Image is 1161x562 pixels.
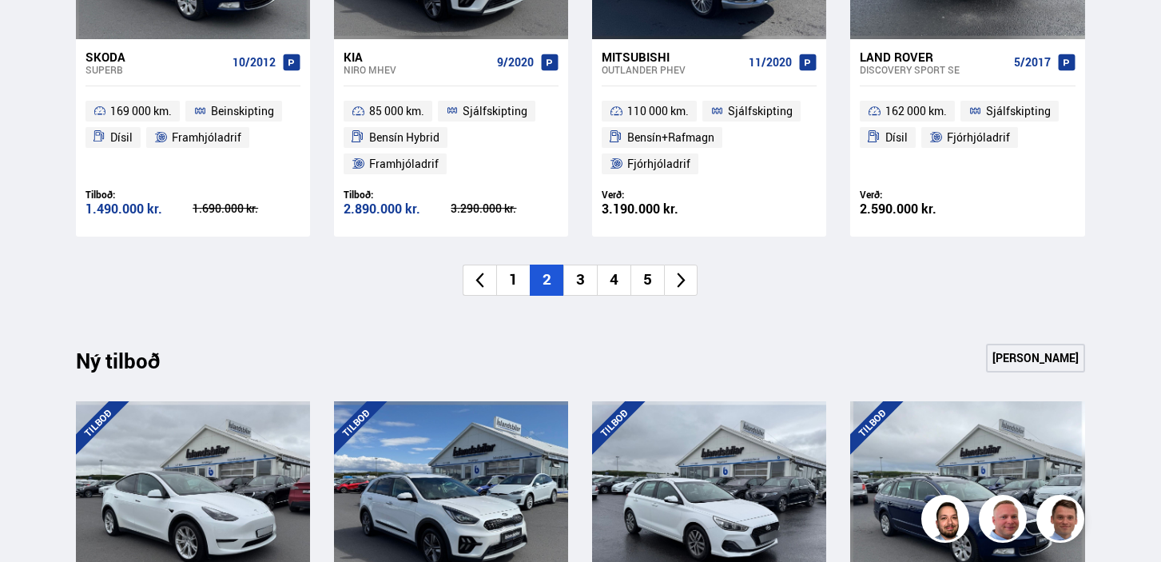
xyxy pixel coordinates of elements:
[85,189,193,201] div: Tilboð:
[463,102,527,121] span: Sjálfskipting
[369,154,439,173] span: Framhjóladrif
[497,56,534,69] span: 9/2020
[860,202,968,216] div: 2.590.000 kr.
[602,202,710,216] div: 3.190.000 kr.
[1014,56,1051,69] span: 5/2017
[334,39,568,237] a: Kia Niro MHEV 9/2020 85 000 km. Sjálfskipting Bensín Hybrid Framhjóladrif Tilboð: 2.890.000 kr. 3...
[233,56,276,69] span: 10/2012
[110,102,172,121] span: 169 000 km.
[76,349,188,382] div: Ný tilboð
[530,265,563,296] li: 2
[13,6,61,54] button: Opna LiveChat spjallviðmót
[850,39,1084,237] a: Land Rover Discovery Sport SE 5/2017 162 000 km. Sjálfskipting Dísil Fjórhjóladrif Verð: 2.590.00...
[369,102,424,121] span: 85 000 km.
[885,128,908,147] span: Dísil
[981,497,1029,545] img: siFngHWaQ9KaOqBr.png
[602,64,742,75] div: Outlander PHEV
[924,497,972,545] img: nhp88E3Fdnt1Opn2.png
[193,203,300,214] div: 1.690.000 kr.
[947,128,1010,147] span: Fjórhjóladrif
[602,189,710,201] div: Verð:
[592,39,826,237] a: Mitsubishi Outlander PHEV 11/2020 110 000 km. Sjálfskipting Bensín+Rafmagn Fjórhjóladrif Verð: 3....
[563,265,597,296] li: 3
[860,64,1007,75] div: Discovery Sport SE
[627,102,689,121] span: 110 000 km.
[749,56,792,69] span: 11/2020
[1039,497,1087,545] img: FbJEzSuNWCJXmdc-.webp
[85,202,193,216] div: 1.490.000 kr.
[344,64,491,75] div: Niro MHEV
[860,50,1007,64] div: Land Rover
[211,102,274,121] span: Beinskipting
[885,102,947,121] span: 162 000 km.
[76,39,310,237] a: Skoda Superb 10/2012 169 000 km. Beinskipting Dísil Framhjóladrif Tilboð: 1.490.000 kr. 1.690.000...
[597,265,630,296] li: 4
[344,189,451,201] div: Tilboð:
[986,344,1085,373] a: [PERSON_NAME]
[860,189,968,201] div: Verð:
[85,50,226,64] div: Skoda
[630,265,664,296] li: 5
[451,203,559,214] div: 3.290.000 kr.
[627,128,714,147] span: Bensín+Rafmagn
[986,102,1051,121] span: Sjálfskipting
[627,154,690,173] span: Fjórhjóladrif
[369,128,439,147] span: Bensín Hybrid
[728,102,793,121] span: Sjálfskipting
[85,64,226,75] div: Superb
[344,50,491,64] div: Kia
[172,128,241,147] span: Framhjóladrif
[602,50,742,64] div: Mitsubishi
[110,128,133,147] span: Dísil
[344,202,451,216] div: 2.890.000 kr.
[496,265,530,296] li: 1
